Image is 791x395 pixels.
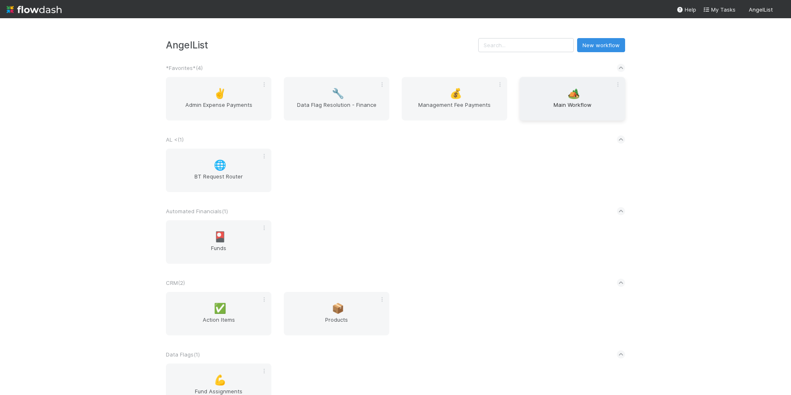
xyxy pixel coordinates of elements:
[287,316,386,332] span: Products
[523,101,622,117] span: Main Workflow
[676,5,696,14] div: Help
[776,6,784,14] img: avatar_487f705b-1efa-4920-8de6-14528bcda38c.png
[214,303,226,314] span: ✅
[703,6,736,13] span: My Tasks
[166,39,478,51] h3: AngelList
[287,101,386,117] span: Data Flag Resolution - Finance
[405,101,504,117] span: Management Fee Payments
[284,77,389,120] a: 🔧Data Flag Resolution - Finance
[332,88,344,99] span: 🔧
[568,88,580,99] span: 🏕️
[166,351,200,358] span: Data Flags ( 1 )
[169,316,268,332] span: Action Items
[166,279,185,286] span: CRM ( 2 )
[402,77,507,120] a: 💰Management Fee Payments
[166,292,271,335] a: ✅Action Items
[332,303,344,314] span: 📦
[166,220,271,264] a: 🎴Funds
[166,208,228,214] span: Automated Financials ( 1 )
[284,292,389,335] a: 📦Products
[166,65,203,71] span: *Favorites* ( 4 )
[520,77,625,120] a: 🏕️Main Workflow
[169,172,268,189] span: BT Request Router
[450,88,462,99] span: 💰
[214,375,226,385] span: 💪
[577,38,625,52] button: New workflow
[749,6,773,13] span: AngelList
[703,5,736,14] a: My Tasks
[166,149,271,192] a: 🌐BT Request Router
[214,88,226,99] span: ✌️
[214,160,226,171] span: 🌐
[169,101,268,117] span: Admin Expense Payments
[478,38,574,52] input: Search...
[7,2,62,17] img: logo-inverted-e16ddd16eac7371096b0.svg
[214,231,226,242] span: 🎴
[169,244,268,260] span: Funds
[166,136,184,143] span: AL < ( 1 )
[166,77,271,120] a: ✌️Admin Expense Payments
